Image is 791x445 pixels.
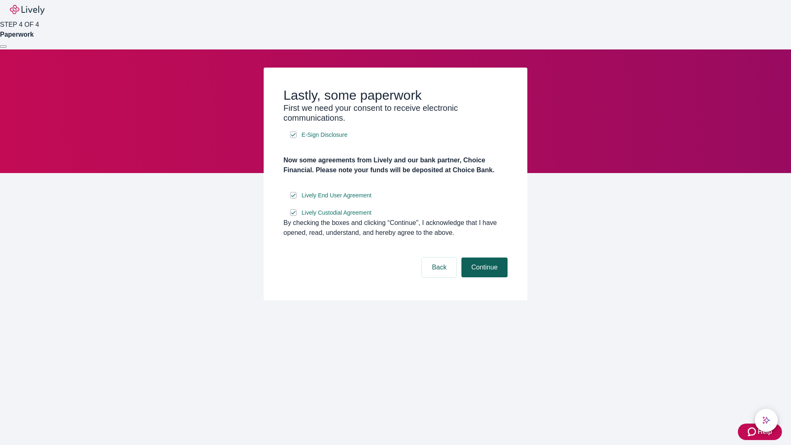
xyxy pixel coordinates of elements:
[738,424,782,440] button: Zendesk support iconHelp
[283,103,508,123] h3: First we need your consent to receive electronic communications.
[10,5,44,15] img: Lively
[422,258,456,277] button: Back
[283,218,508,238] div: By checking the boxes and clicking “Continue", I acknowledge that I have opened, read, understand...
[755,409,778,432] button: chat
[300,190,373,201] a: e-sign disclosure document
[762,416,770,424] svg: Lively AI Assistant
[302,131,347,139] span: E-Sign Disclosure
[300,130,349,140] a: e-sign disclosure document
[300,208,373,218] a: e-sign disclosure document
[283,155,508,175] h4: Now some agreements from Lively and our bank partner, Choice Financial. Please note your funds wi...
[758,427,772,437] span: Help
[748,427,758,437] svg: Zendesk support icon
[302,191,372,200] span: Lively End User Agreement
[283,87,508,103] h2: Lastly, some paperwork
[302,208,372,217] span: Lively Custodial Agreement
[461,258,508,277] button: Continue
